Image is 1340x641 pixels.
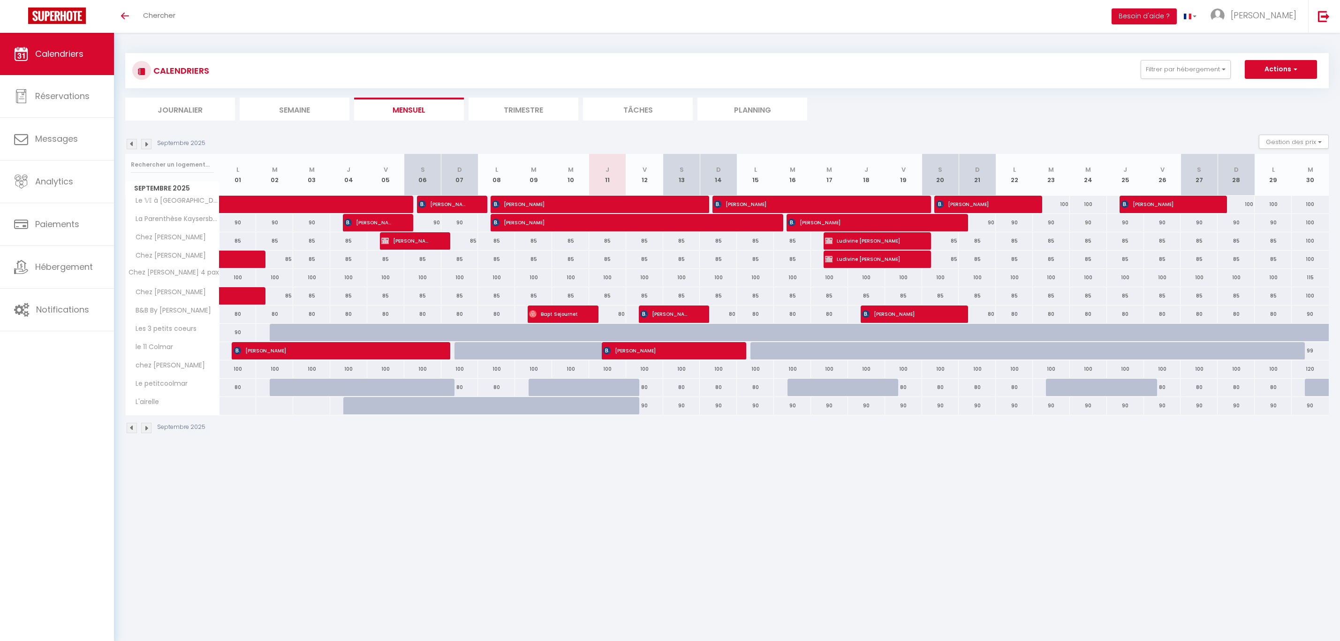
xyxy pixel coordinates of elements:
abbr: J [606,165,609,174]
div: 85 [552,232,589,250]
abbr: V [901,165,906,174]
button: Filtrer par hébergement [1141,60,1231,79]
span: Les 3 petits coeurs [127,324,199,334]
div: 100 [663,269,700,286]
img: Super Booking [28,8,86,24]
div: 80 [256,305,293,323]
div: 85 [367,287,404,305]
div: 100 [1070,196,1107,213]
div: 100 [1070,269,1107,286]
div: 100 [404,360,441,378]
th: 02 [256,154,293,196]
span: Bapt Sejournet [529,305,579,323]
abbr: M [272,165,278,174]
div: 100 [1292,196,1329,213]
abbr: M [309,165,315,174]
div: 100 [1107,269,1144,286]
div: 85 [404,287,441,305]
th: 07 [441,154,478,196]
div: 85 [922,251,959,268]
th: 04 [330,154,367,196]
th: 14 [700,154,737,196]
span: le 11 Colmar [127,342,175,352]
div: 80 [811,305,848,323]
div: 80 [1070,305,1107,323]
div: 90 [1181,214,1218,231]
span: Chez [PERSON_NAME] 4 pax [127,269,219,276]
th: 21 [959,154,996,196]
div: 85 [626,287,663,305]
div: 115 [1292,269,1329,286]
div: 85 [552,251,589,268]
div: 85 [1107,287,1144,305]
div: 80 [404,305,441,323]
div: 85 [478,251,515,268]
img: ... [1211,8,1225,23]
div: 100 [774,360,811,378]
div: 85 [959,287,996,305]
div: 100 [1144,360,1181,378]
span: [PERSON_NAME] [1121,195,1209,213]
div: 80 [996,305,1033,323]
th: 26 [1144,154,1181,196]
div: 100 [1033,269,1070,286]
div: 100 [700,360,737,378]
span: Chez [PERSON_NAME] [127,232,208,243]
div: 100 [552,269,589,286]
abbr: D [1234,165,1239,174]
div: 85 [700,287,737,305]
div: 85 [626,251,663,268]
div: 85 [367,251,404,268]
div: 100 [515,360,552,378]
div: 85 [700,251,737,268]
div: 85 [293,251,330,268]
div: 85 [515,251,552,268]
input: Rechercher un logement... [131,156,214,173]
div: 100 [1033,360,1070,378]
div: 85 [1218,251,1255,268]
div: 85 [885,287,922,305]
div: 100 [589,360,626,378]
div: 85 [1144,232,1181,250]
div: 100 [256,269,293,286]
div: 80 [1218,305,1255,323]
abbr: V [384,165,388,174]
div: 85 [256,232,293,250]
div: 80 [1181,305,1218,323]
div: 100 [848,360,885,378]
abbr: M [531,165,537,174]
div: 85 [1181,251,1218,268]
button: Actions [1245,60,1317,79]
div: 85 [404,251,441,268]
div: 85 [1255,232,1292,250]
div: 90 [996,214,1033,231]
span: Le petitcoolmar [127,379,190,389]
div: 80 [1107,305,1144,323]
abbr: M [826,165,832,174]
div: 85 [478,287,515,305]
span: [PERSON_NAME] [603,342,728,359]
li: Semaine [240,98,349,121]
th: 01 [220,154,257,196]
div: 85 [959,232,996,250]
div: 85 [737,287,774,305]
abbr: L [1013,165,1016,174]
span: [PERSON_NAME] [936,195,1024,213]
div: 100 [922,269,959,286]
div: 85 [330,287,367,305]
th: 27 [1181,154,1218,196]
div: 100 [626,269,663,286]
abbr: S [680,165,684,174]
div: 100 [996,269,1033,286]
th: 12 [626,154,663,196]
div: 100 [1070,360,1107,378]
div: 100 [552,360,589,378]
li: Tâches [583,98,693,121]
div: 85 [626,232,663,250]
th: 28 [1218,154,1255,196]
div: 90 [256,214,293,231]
div: 85 [1144,287,1181,305]
th: 17 [811,154,848,196]
div: 90 [1255,214,1292,231]
div: 85 [996,251,1033,268]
